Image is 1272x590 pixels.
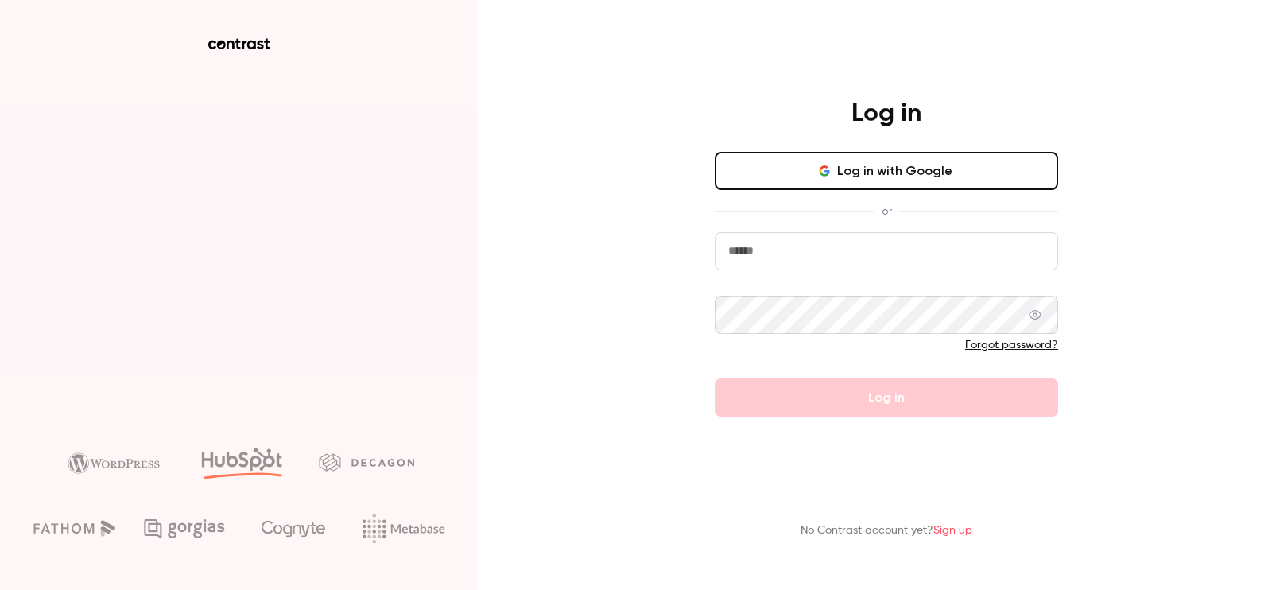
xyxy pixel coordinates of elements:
[933,525,972,536] a: Sign up
[319,453,414,471] img: decagon
[715,152,1058,190] button: Log in with Google
[801,522,972,539] p: No Contrast account yet?
[965,340,1058,351] a: Forgot password?
[851,98,921,130] h4: Log in
[874,203,900,219] span: or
